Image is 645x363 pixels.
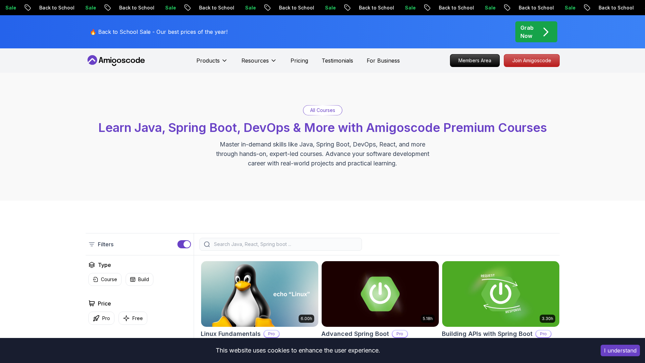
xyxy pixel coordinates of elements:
[201,261,318,327] img: Linux Fundamentals card
[102,315,110,322] p: Pro
[63,4,84,11] p: Sale
[392,331,407,337] p: Pro
[88,312,114,325] button: Pro
[462,4,484,11] p: Sale
[442,261,560,361] a: Building APIs with Spring Boot card3.30hBuilding APIs with Spring BootProLearn to build robust, s...
[241,56,269,65] p: Resources
[321,329,389,339] h2: Advanced Spring Boot
[336,4,382,11] p: Back to School
[576,4,622,11] p: Back to School
[504,54,560,67] a: Join Amigoscode
[302,4,324,11] p: Sale
[88,273,122,286] button: Course
[496,4,542,11] p: Back to School
[504,54,559,67] p: Join Amigoscode
[90,28,228,36] p: 🔥 Back to School Sale - Our best prices of the year!
[119,312,147,325] button: Free
[213,241,358,248] input: Search Java, React, Spring boot ...
[17,4,63,11] p: Back to School
[143,4,164,11] p: Sale
[264,331,279,337] p: Pro
[322,56,353,65] a: Testimonials
[132,315,143,322] p: Free
[256,4,302,11] p: Back to School
[601,345,640,356] button: Accept cookies
[542,4,564,11] p: Sale
[450,54,499,67] p: Members Area
[322,261,439,327] img: Advanced Spring Boot card
[176,4,222,11] p: Back to School
[542,316,553,321] p: 3.30h
[222,4,244,11] p: Sale
[423,316,433,321] p: 5.18h
[382,4,404,11] p: Sale
[301,316,312,321] p: 6.00h
[209,140,436,168] p: Master in-demand skills like Java, Spring Boot, DevOps, React, and more through hands-on, expert-...
[98,240,113,248] p: Filters
[536,331,551,337] p: Pro
[138,276,149,283] p: Build
[98,120,547,135] span: Learn Java, Spring Boot, DevOps & More with Amigoscode Premium Courses
[367,56,400,65] a: For Business
[98,261,111,269] h2: Type
[321,261,439,361] a: Advanced Spring Boot card5.18hAdvanced Spring BootProDive deep into Spring Boot with our advanced...
[196,56,228,70] button: Products
[201,329,261,339] h2: Linux Fundamentals
[520,24,534,40] p: Grab Now
[622,4,644,11] p: Sale
[96,4,143,11] p: Back to School
[5,343,590,358] div: This website uses cookies to enhance the user experience.
[126,273,153,286] button: Build
[241,56,277,70] button: Resources
[442,261,559,327] img: Building APIs with Spring Boot card
[310,107,335,114] p: All Courses
[196,56,220,65] p: Products
[416,4,462,11] p: Back to School
[450,54,500,67] a: Members Area
[442,329,533,339] h2: Building APIs with Spring Boot
[101,276,117,283] p: Course
[291,56,308,65] a: Pricing
[98,299,111,308] h2: Price
[201,261,319,354] a: Linux Fundamentals card6.00hLinux FundamentalsProLearn the fundamentals of Linux and how to use t...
